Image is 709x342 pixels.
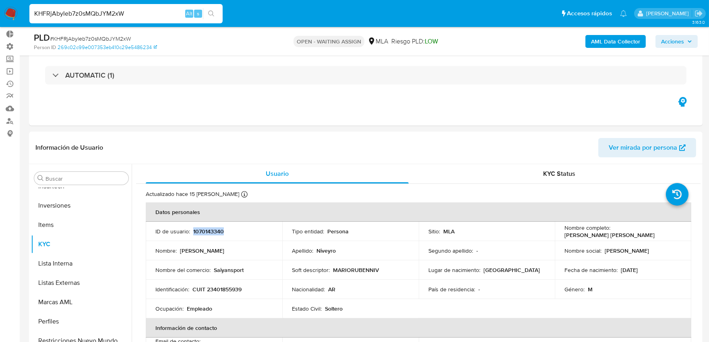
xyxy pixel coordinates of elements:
[428,286,475,293] p: País de residencia :
[292,247,313,254] p: Apellido :
[646,10,692,17] p: sandra.chabay@mercadolibre.com
[327,228,349,235] p: Persona
[661,35,684,48] span: Acciones
[187,305,212,312] p: Empleado
[34,31,50,44] b: PLD
[564,231,655,239] p: [PERSON_NAME] [PERSON_NAME]
[155,305,184,312] p: Ocupación :
[193,228,224,235] p: 1070143340
[621,266,638,274] p: [DATE]
[146,202,691,222] th: Datos personales
[31,293,132,312] button: Marcas AML
[605,247,649,254] p: [PERSON_NAME]
[155,286,189,293] p: Identificación :
[45,66,686,84] div: AUTOMATIC (1)
[428,266,480,274] p: Lugar de nacimiento :
[292,228,324,235] p: Tipo entidad :
[564,224,610,231] p: Nombre completo :
[484,266,540,274] p: [GEOGRAPHIC_DATA]
[567,9,612,18] span: Accesos rápidos
[588,286,593,293] p: M
[292,305,322,312] p: Estado Civil :
[585,35,646,48] button: AML Data Collector
[428,228,440,235] p: Sitio :
[428,247,473,254] p: Segundo apellido :
[58,44,157,51] a: 269c02c99e007353eb410c29e5486234
[31,273,132,293] button: Listas Externas
[35,144,103,152] h1: Información de Usuario
[620,10,627,17] a: Notificaciones
[591,35,640,48] b: AML Data Collector
[655,35,698,48] button: Acciones
[443,228,455,235] p: MLA
[294,36,364,47] p: OPEN - WAITING ASSIGN
[146,318,691,338] th: Información de contacto
[325,305,343,312] p: Soltero
[214,266,244,274] p: Saiyansport
[316,247,336,254] p: Niveyro
[155,228,190,235] p: ID de usuario :
[564,266,618,274] p: Fecha de nacimiento :
[31,235,132,254] button: KYC
[34,44,56,51] b: Person ID
[609,138,677,157] span: Ver mirada por persona
[544,169,576,178] span: KYC Status
[31,215,132,235] button: Items
[50,35,131,43] span: # KHFRjAbyIeb7z0sMQbJYM2xW
[478,286,480,293] p: -
[65,71,114,80] h3: AUTOMATIC (1)
[564,247,602,254] p: Nombre social :
[425,37,438,46] span: LOW
[192,286,242,293] p: CUIT 23401855939
[476,247,478,254] p: -
[45,175,125,182] input: Buscar
[328,286,335,293] p: AR
[31,254,132,273] button: Lista Interna
[186,10,192,17] span: Alt
[292,266,330,274] p: Soft descriptor :
[146,190,239,198] p: Actualizado hace 15 [PERSON_NAME]
[564,286,585,293] p: Género :
[155,266,211,274] p: Nombre del comercio :
[391,37,438,46] span: Riesgo PLD:
[292,286,325,293] p: Nacionalidad :
[333,266,379,274] p: MARIORUBENNIV
[31,312,132,331] button: Perfiles
[197,10,199,17] span: s
[31,196,132,215] button: Inversiones
[37,175,44,181] button: Buscar
[368,37,388,46] div: MLA
[266,169,289,178] span: Usuario
[203,8,219,19] button: search-icon
[29,8,223,19] input: Buscar usuario o caso...
[692,19,705,25] span: 3.163.0
[695,9,703,18] a: Salir
[155,247,177,254] p: Nombre :
[180,247,224,254] p: [PERSON_NAME]
[598,138,696,157] button: Ver mirada por persona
